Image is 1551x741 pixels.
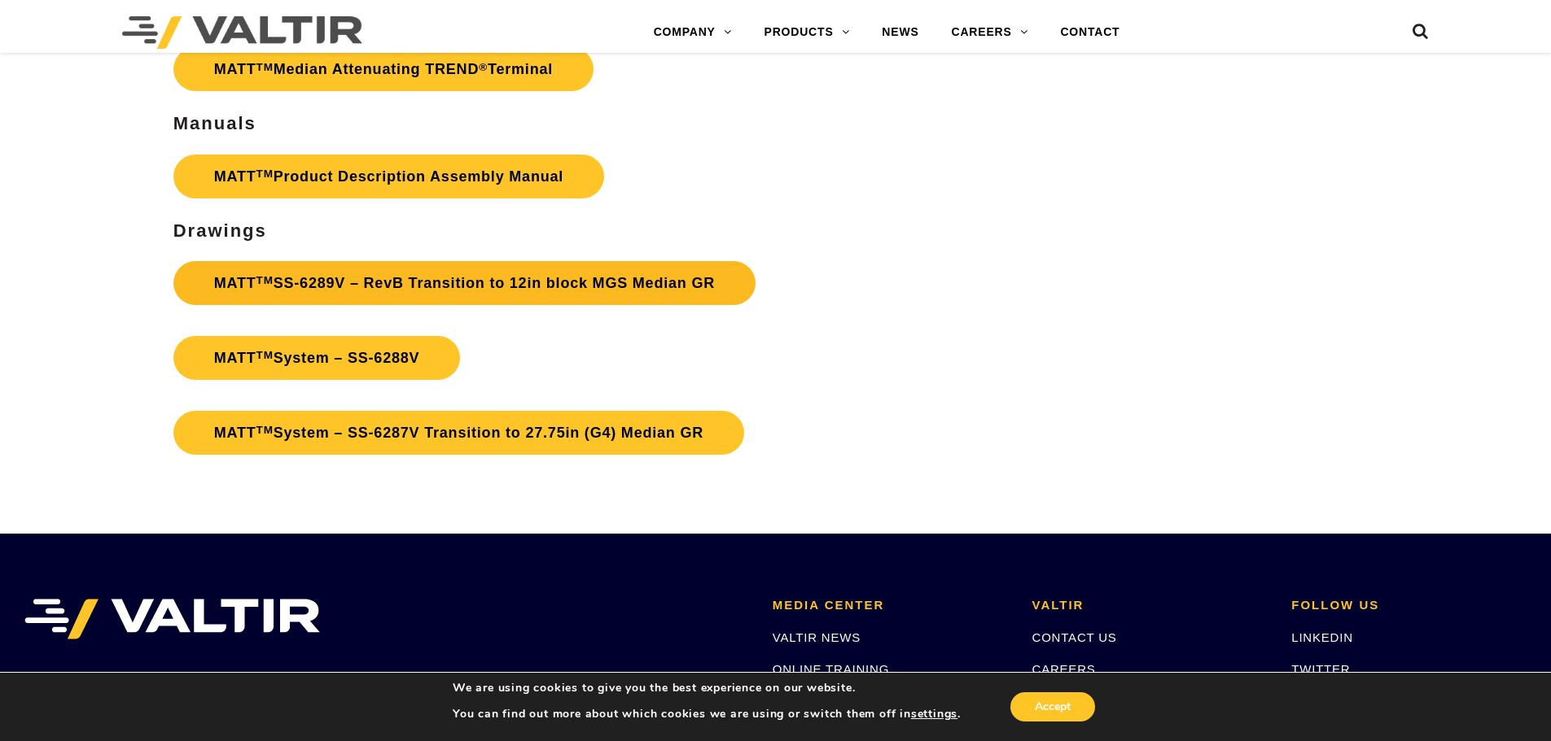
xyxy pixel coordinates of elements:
sup: TM [256,168,274,180]
a: COMPANY [637,16,748,49]
sup: ® [479,61,488,73]
a: VALTIR NEWS [773,630,861,644]
img: VALTIR [24,599,320,639]
a: CAREERS [1032,662,1096,676]
button: Accept [1010,692,1095,721]
strong: Manuals [173,113,256,133]
sup: TM [256,61,274,73]
strong: Drawings [173,220,267,241]
p: You can find out more about which cookies we are using or switch them off in . [453,707,961,721]
p: We are using cookies to give you the best experience on our website. [453,681,961,695]
sup: TM [256,349,274,361]
a: MATTTMMedian Attenuating TREND®Terminal [173,47,594,91]
button: settings [911,707,957,721]
a: MATTTMProduct Description Assembly Manual [173,155,604,198]
h2: MEDIA CENTER [773,599,1008,612]
a: CAREERS [935,16,1045,49]
a: MATTTMSystem – SS-6287V Transition to 27.75in (G4) Median GR [173,411,744,455]
a: PRODUCTS [748,16,866,49]
h2: VALTIR [1032,599,1268,612]
a: TWITTER [1291,662,1350,676]
a: LINKEDIN [1291,630,1353,644]
a: MATTTMSS-6289V – RevB Transition to 12in block MGS Median GR [173,261,756,305]
a: NEWS [865,16,935,49]
sup: TM [256,424,274,436]
a: ONLINE TRAINING [773,662,889,676]
sup: TM [256,274,274,286]
a: CONTACT US [1032,630,1117,644]
img: Valtir [122,16,362,49]
a: MATTTMSystem – SS-6288V [173,336,461,380]
h2: FOLLOW US [1291,599,1527,612]
a: CONTACT [1044,16,1136,49]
